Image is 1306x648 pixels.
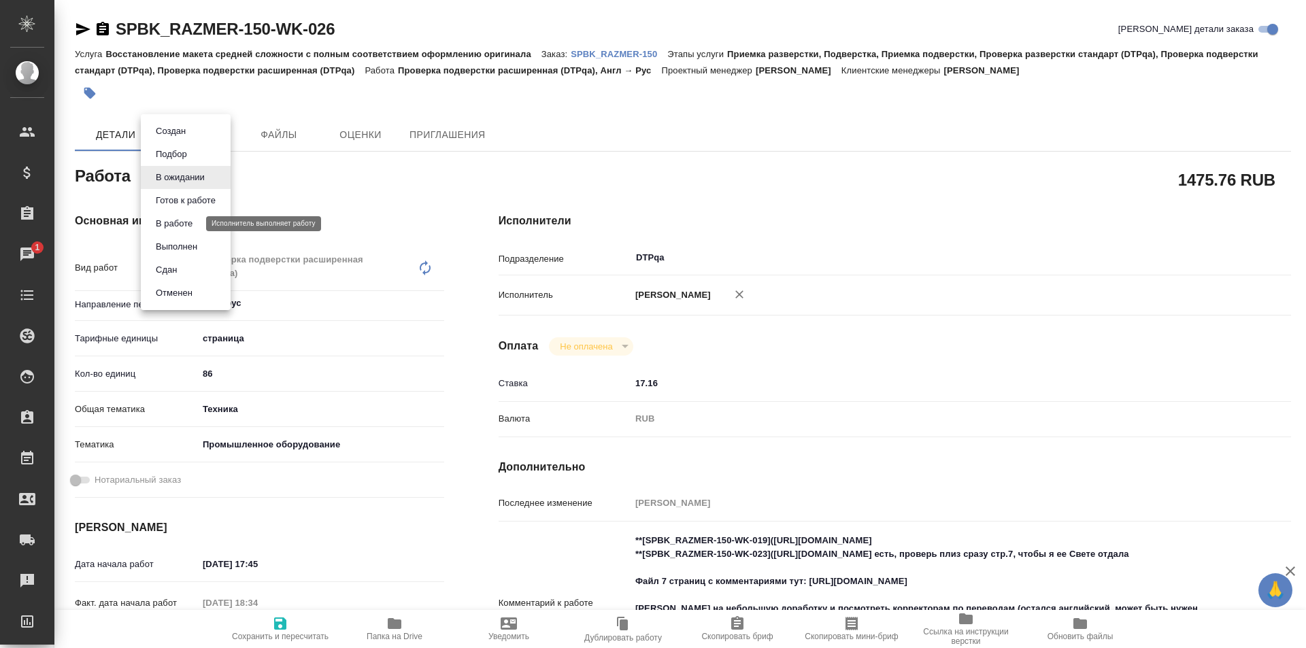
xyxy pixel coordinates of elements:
button: Подбор [152,147,191,162]
button: Отменен [152,286,197,301]
button: В работе [152,216,197,231]
button: Сдан [152,262,181,277]
button: Готов к работе [152,193,220,208]
button: В ожидании [152,170,209,185]
button: Выполнен [152,239,201,254]
button: Создан [152,124,190,139]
